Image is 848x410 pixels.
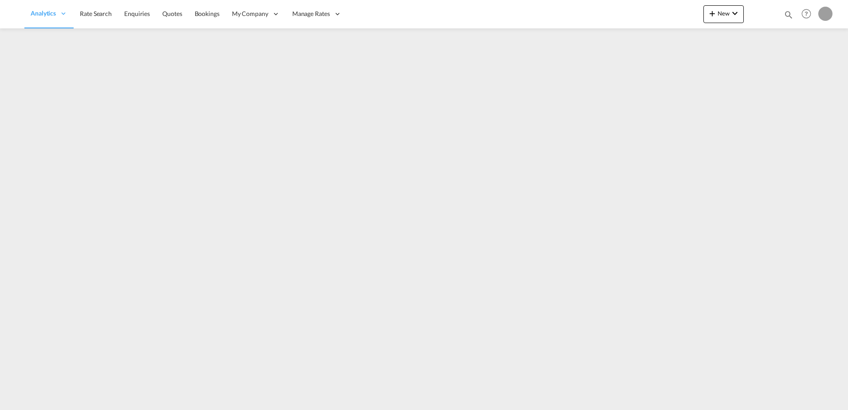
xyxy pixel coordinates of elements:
span: My Company [232,9,268,18]
md-icon: icon-magnify [784,10,793,20]
span: Rate Search [80,10,112,17]
span: Manage Rates [292,9,330,18]
span: Bookings [195,10,220,17]
div: icon-magnify [784,10,793,23]
span: Enquiries [124,10,150,17]
span: Quotes [162,10,182,17]
div: Help [799,6,818,22]
span: Help [799,6,814,21]
md-icon: icon-plus 400-fg [707,8,718,19]
span: Analytics [31,9,56,18]
button: icon-plus 400-fgNewicon-chevron-down [703,5,744,23]
span: New [707,10,740,17]
md-icon: icon-chevron-down [730,8,740,19]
